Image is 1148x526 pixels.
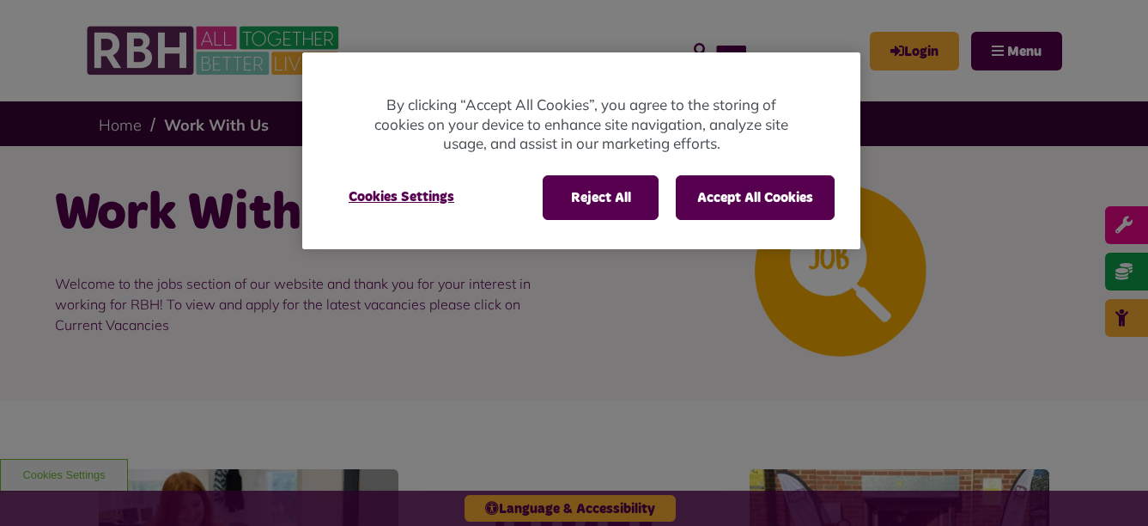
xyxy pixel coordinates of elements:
[302,52,860,249] div: Privacy
[328,175,475,218] button: Cookies Settings
[676,175,835,220] button: Accept All Cookies
[371,95,792,154] p: By clicking “Accept All Cookies”, you agree to the storing of cookies on your device to enhance s...
[543,175,659,220] button: Reject All
[302,52,860,249] div: Cookie banner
